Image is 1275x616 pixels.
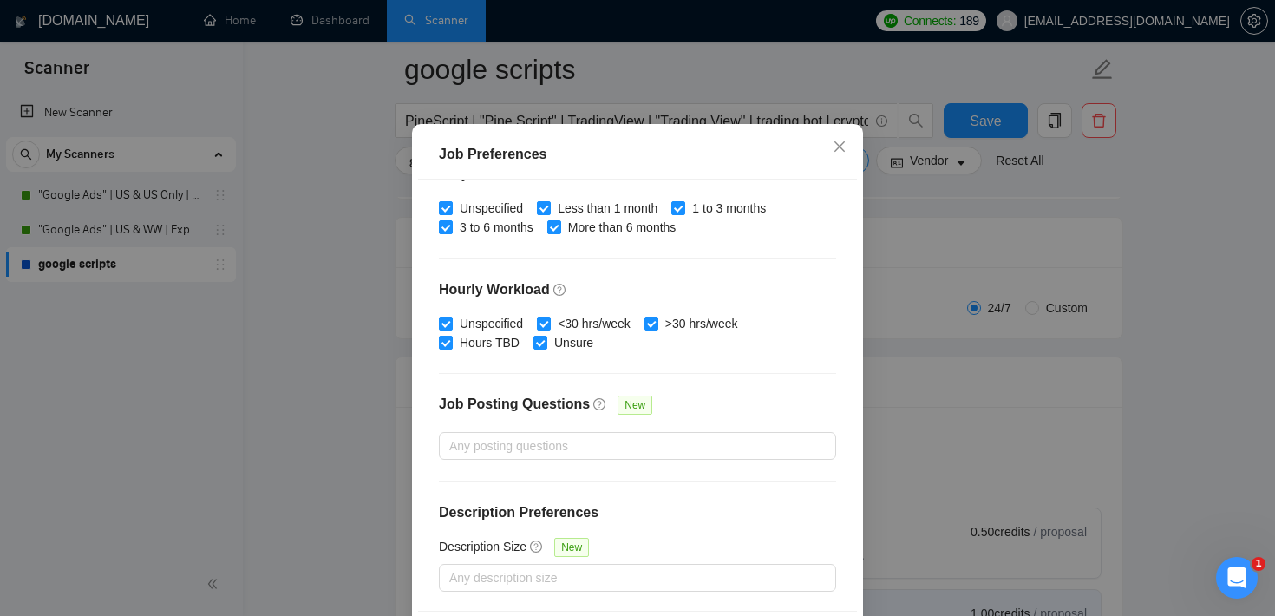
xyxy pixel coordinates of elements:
h4: Job Posting Questions [439,394,590,415]
iframe: Intercom live chat [1216,557,1258,599]
span: >30 hrs/week [658,314,745,333]
h4: Description Preferences [439,502,836,523]
span: question-circle [530,540,544,554]
span: More than 6 months [561,218,683,237]
span: Hours TBD [453,333,526,352]
span: 1 to 3 months [685,199,773,218]
span: <30 hrs/week [551,314,637,333]
span: question-circle [553,283,567,297]
span: 1 [1252,557,1265,571]
span: New [554,538,589,557]
div: Job Preferences [439,144,836,165]
span: 3 to 6 months [453,218,540,237]
button: Close [816,124,863,171]
span: close [833,140,847,154]
span: Less than 1 month [551,199,664,218]
span: question-circle [593,397,607,411]
h4: Hourly Workload [439,279,836,300]
span: Unspecified [453,314,530,333]
span: Unspecified [453,199,530,218]
h5: Description Size [439,537,526,556]
span: Unsure [547,333,600,352]
span: New [618,396,652,415]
